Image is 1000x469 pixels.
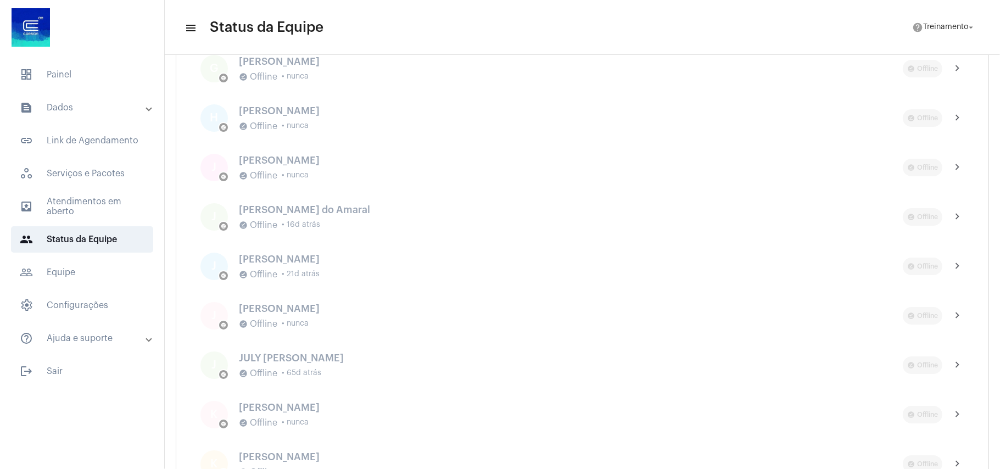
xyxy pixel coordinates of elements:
[951,260,964,273] mat-icon: chevron_right
[221,322,226,328] mat-icon: offline_pin
[951,309,964,322] mat-icon: chevron_right
[903,258,942,275] mat-chip: Offline
[200,104,228,132] div: H
[221,125,226,130] mat-icon: offline_pin
[250,418,277,428] span: Offline
[20,332,147,345] mat-panel-title: Ajuda e suporte
[951,408,964,421] mat-icon: chevron_right
[221,224,226,229] mat-icon: offline_pin
[20,365,33,378] mat-icon: sidenav icon
[221,421,226,427] mat-icon: offline_pin
[239,402,903,413] div: [PERSON_NAME]
[11,127,153,154] span: Link de Agendamento
[282,221,320,229] span: • 16d atrás
[903,60,942,77] mat-chip: Offline
[966,23,976,32] mat-icon: arrow_drop_down
[250,121,277,131] span: Offline
[11,226,153,253] span: Status da Equipe
[221,372,226,377] mat-icon: offline_pin
[282,122,309,130] span: • nunca
[7,325,164,351] mat-expansion-panel-header: sidenav iconAjuda e suporte
[11,193,153,220] span: Atendimentos em aberto
[282,320,309,328] span: • nunca
[250,319,277,329] span: Offline
[200,55,228,82] div: G
[20,101,33,114] mat-icon: sidenav icon
[9,5,53,49] img: d4669ae0-8c07-2337-4f67-34b0df7f5ae4.jpeg
[239,320,248,328] mat-icon: offline_pin
[282,418,309,427] span: • nunca
[903,356,942,374] mat-chip: Offline
[903,159,942,176] mat-chip: Offline
[221,75,226,81] mat-icon: offline_pin
[200,154,228,181] div: J
[20,68,33,81] span: sidenav icon
[7,94,164,121] mat-expansion-panel-header: sidenav iconDados
[282,72,309,81] span: • nunca
[221,174,226,180] mat-icon: offline_pin
[20,134,33,147] mat-icon: sidenav icon
[11,358,153,384] span: Sair
[11,62,153,88] span: Painel
[951,359,964,372] mat-icon: chevron_right
[239,221,248,230] mat-icon: offline_pin
[239,122,248,131] mat-icon: offline_pin
[907,65,915,72] mat-icon: offline_pin
[20,299,33,312] span: sidenav icon
[907,312,915,320] mat-icon: offline_pin
[239,155,903,166] div: [PERSON_NAME]
[907,263,915,270] mat-icon: offline_pin
[221,273,226,278] mat-icon: offline_pin
[239,254,903,265] div: [PERSON_NAME]
[282,369,321,377] span: • 65d atrás
[903,406,942,423] mat-chip: Offline
[239,369,248,378] mat-icon: offline_pin
[903,307,942,325] mat-chip: Offline
[20,266,33,279] mat-icon: sidenav icon
[951,210,964,224] mat-icon: chevron_right
[282,270,320,278] span: • 21d atrás
[11,292,153,319] span: Configurações
[200,203,228,231] div: J
[200,351,228,379] div: J
[239,303,903,314] div: [PERSON_NAME]
[11,160,153,187] span: Serviços e Pacotes
[20,167,33,180] span: sidenav icon
[906,16,982,38] button: Treinamento
[250,220,277,230] span: Offline
[907,460,915,468] mat-icon: offline_pin
[907,361,915,369] mat-icon: offline_pin
[20,332,33,345] mat-icon: sidenav icon
[250,270,277,280] span: Offline
[11,259,153,286] span: Equipe
[912,22,923,33] mat-icon: help
[239,56,903,67] div: [PERSON_NAME]
[200,253,228,280] div: J
[239,171,248,180] mat-icon: offline_pin
[951,111,964,125] mat-icon: chevron_right
[282,171,309,180] span: • nunca
[210,19,323,36] span: Status da Equipe
[951,161,964,174] mat-icon: chevron_right
[239,105,903,116] div: [PERSON_NAME]
[239,204,903,215] div: [PERSON_NAME] do Amaral
[903,208,942,226] mat-chip: Offline
[250,72,277,82] span: Offline
[250,369,277,378] span: Offline
[239,72,248,81] mat-icon: offline_pin
[250,171,277,181] span: Offline
[20,101,147,114] mat-panel-title: Dados
[907,411,915,418] mat-icon: offline_pin
[20,200,33,213] mat-icon: sidenav icon
[239,353,903,364] div: JULY [PERSON_NAME]
[907,114,915,122] mat-icon: offline_pin
[923,24,968,31] span: Treinamento
[239,451,903,462] div: [PERSON_NAME]
[907,164,915,171] mat-icon: offline_pin
[200,302,228,330] div: J
[903,109,942,127] mat-chip: Offline
[185,21,195,35] mat-icon: sidenav icon
[200,401,228,428] div: K
[20,233,33,246] mat-icon: sidenav icon
[951,62,964,75] mat-icon: chevron_right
